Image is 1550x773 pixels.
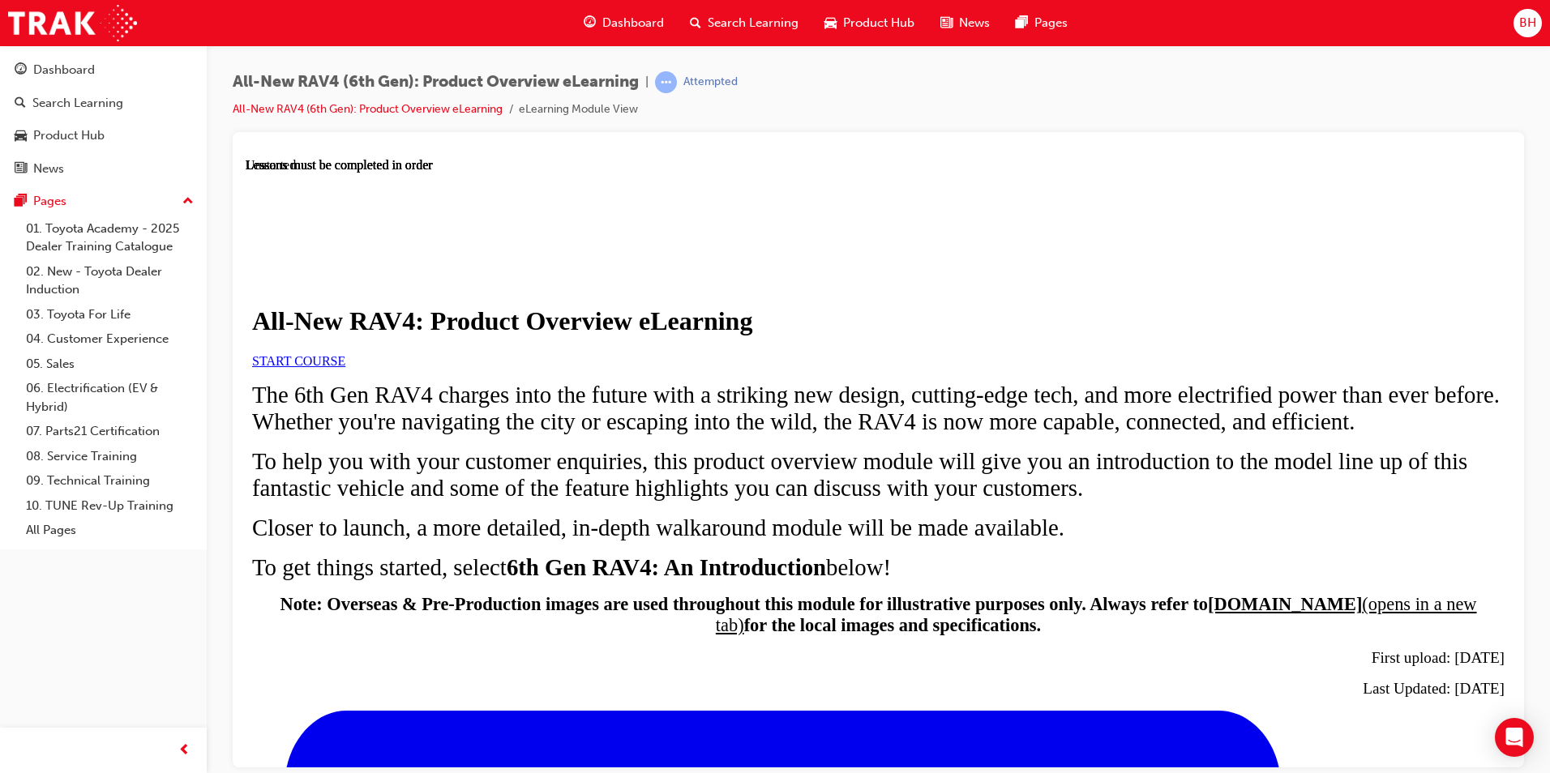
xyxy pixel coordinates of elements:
a: Search Learning [6,88,200,118]
a: 05. Sales [19,352,200,377]
a: pages-iconPages [1003,6,1081,40]
span: BH [1519,14,1536,32]
span: guage-icon [584,13,596,33]
button: DashboardSearch LearningProduct HubNews [6,52,200,186]
span: search-icon [690,13,701,33]
span: pages-icon [1016,13,1028,33]
img: Trak [8,5,137,41]
span: car-icon [15,129,27,143]
button: Pages [6,186,200,216]
span: The 6th Gen RAV4 charges into the future with a striking new design, cutting-edge tech, and more ... [6,224,1254,276]
a: 01. Toyota Academy - 2025 Dealer Training Catalogue [19,216,200,259]
span: pages-icon [15,194,27,209]
a: car-iconProduct Hub [811,6,927,40]
span: guage-icon [15,63,27,78]
a: Dashboard [6,55,200,85]
span: Search Learning [708,14,799,32]
span: All-New RAV4 (6th Gen): Product Overview eLearning [233,73,639,92]
span: Dashboard [602,14,664,32]
a: 10. TUNE Rev-Up Training [19,493,200,519]
span: learningRecordVerb_ATTEMPT-icon [655,71,677,93]
a: 08. Service Training [19,444,200,469]
strong: 6th Gen RAV4: An Introduction [261,396,580,422]
a: 06. Electrification (EV & Hybrid) [19,376,200,419]
a: 07. Parts21 Certification [19,419,200,444]
a: News [6,154,200,184]
div: Product Hub [33,126,105,145]
span: car-icon [824,13,837,33]
strong: for the local images and specifications. [499,457,796,477]
strong: [DOMAIN_NAME] [962,436,1116,456]
div: Attempted [683,75,738,90]
a: 09. Technical Training [19,468,200,493]
span: | [645,73,649,92]
span: news-icon [940,13,953,33]
a: Product Hub [6,121,200,151]
span: news-icon [15,162,27,177]
div: Pages [33,192,66,211]
span: To help you with your customer enquiries, this product overview module will give you an introduct... [6,290,1222,343]
a: news-iconNews [927,6,1003,40]
a: search-iconSearch Learning [677,6,811,40]
a: 03. Toyota For Life [19,302,200,327]
li: eLearning Module View [519,100,638,119]
a: All Pages [19,518,200,543]
span: up-icon [182,191,194,212]
a: guage-iconDashboard [571,6,677,40]
div: Open Intercom Messenger [1495,718,1534,757]
span: News [959,14,990,32]
span: To get things started, select below! [6,396,645,422]
span: prev-icon [178,741,191,761]
strong: Note: Overseas & Pre-Production images are used throughout this module for illustrative purposes ... [34,436,962,456]
a: [DOMAIN_NAME](opens in a new tab) [470,436,1231,477]
span: Pages [1034,14,1068,32]
a: 04. Customer Experience [19,327,200,352]
a: START COURSE [6,196,100,210]
a: 02. New - Toyota Dealer Induction [19,259,200,302]
span: (opens in a new tab) [470,436,1231,477]
button: BH [1514,9,1542,37]
a: All-New RAV4 (6th Gen): Product Overview eLearning [233,102,503,116]
span: search-icon [15,96,26,111]
div: Dashboard [33,61,95,79]
span: Last Updated: [DATE] [1117,522,1259,539]
span: First upload: [DATE] [1126,491,1259,508]
span: Closer to launch, a more detailed, in-depth walkaround module will be made available. [6,357,819,382]
span: Product Hub [843,14,914,32]
div: News [33,160,64,178]
h1: All-New RAV4: Product Overview eLearning [6,148,1259,178]
div: Search Learning [32,94,123,113]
